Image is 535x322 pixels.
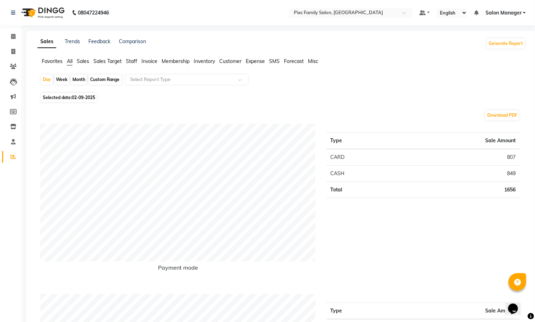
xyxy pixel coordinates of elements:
td: 849 [397,166,520,182]
td: CASH [326,166,397,182]
td: Total [326,182,397,198]
span: All [67,58,72,64]
a: Feedback [88,38,110,45]
div: Month [71,75,87,85]
span: Selected date: [41,93,97,102]
a: Comparison [119,38,146,45]
td: 1656 [397,182,520,198]
span: Membership [162,58,190,64]
span: Salon Manager [485,9,522,17]
img: logo [18,3,66,23]
span: Expense [246,58,265,64]
span: Sales Target [93,58,122,64]
span: Sales [77,58,89,64]
b: 08047224946 [78,3,109,23]
span: Inventory [194,58,215,64]
div: Custom Range [88,75,121,85]
th: Sale Amount [397,133,520,149]
span: Misc [308,58,318,64]
th: Type [326,133,397,149]
span: Favorites [42,58,63,64]
span: Staff [126,58,137,64]
span: Customer [219,58,242,64]
button: Generate Report [487,39,525,48]
span: Forecast [284,58,304,64]
a: Trends [65,38,80,45]
span: Invoice [141,58,157,64]
td: 807 [397,149,520,166]
td: CARD [326,149,397,166]
th: Type [326,303,434,320]
button: Download PDF [485,110,519,120]
iframe: chat widget [505,294,528,315]
h6: Payment mode [40,264,316,274]
span: 02-09-2025 [72,95,95,100]
span: SMS [269,58,280,64]
div: Week [54,75,69,85]
a: Sales [37,35,56,48]
div: Day [41,75,53,85]
th: Sale Amount [433,303,520,320]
